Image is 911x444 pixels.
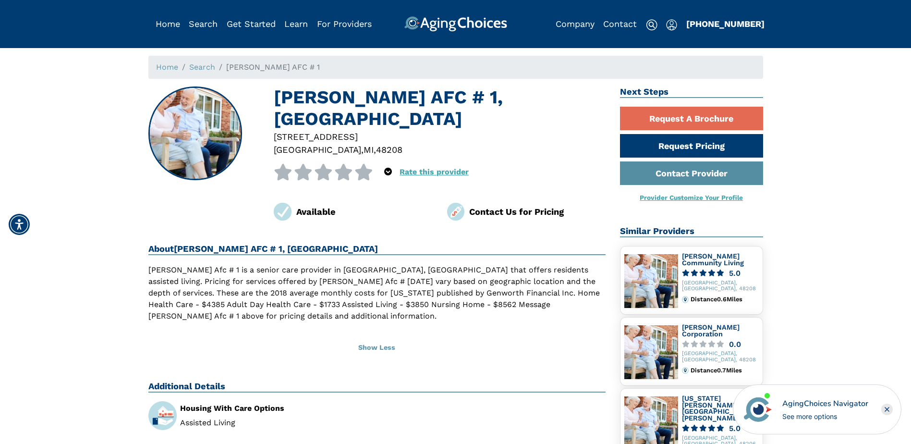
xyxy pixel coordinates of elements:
[148,244,606,255] h2: About [PERSON_NAME] AFC # 1, [GEOGRAPHIC_DATA]
[374,145,376,155] span: ,
[180,405,370,412] div: Housing With Care Options
[666,16,677,32] div: Popover trigger
[361,145,364,155] span: ,
[149,87,241,180] img: Jenkins AFC # 1, Detroit MI
[682,270,759,277] a: 5.0
[620,161,763,185] a: Contact Provider
[227,19,276,29] a: Get Started
[682,367,689,374] img: distance.svg
[640,194,743,201] a: Provider Customize Your Profile
[384,164,392,180] div: Popover trigger
[148,56,763,79] nav: breadcrumb
[317,19,372,29] a: For Providers
[189,62,215,72] a: Search
[782,411,868,421] div: See more options
[156,62,178,72] a: Home
[9,214,30,235] div: Accessibility Menu
[620,107,763,130] a: Request A Brochure
[376,143,402,156] div: 48208
[666,19,677,31] img: user-icon.svg
[682,252,744,267] a: [PERSON_NAME] Community Living
[148,264,606,322] p: [PERSON_NAME] Afc # 1 is a senior care provider in [GEOGRAPHIC_DATA], [GEOGRAPHIC_DATA] that offe...
[148,381,606,393] h2: Additional Details
[682,280,759,293] div: [GEOGRAPHIC_DATA], [GEOGRAPHIC_DATA], 48208
[620,226,763,237] h2: Similar Providers
[682,341,759,348] a: 0.0
[729,425,741,432] div: 5.0
[404,16,507,32] img: AgingChoices
[620,86,763,98] h2: Next Steps
[682,323,740,338] a: [PERSON_NAME] Corporation
[729,270,741,277] div: 5.0
[364,145,374,155] span: MI
[180,419,370,427] li: Assisted Living
[274,145,361,155] span: [GEOGRAPHIC_DATA]
[556,19,595,29] a: Company
[646,19,657,31] img: search-icon.svg
[729,341,741,348] div: 0.0
[189,16,218,32] div: Popover trigger
[603,19,637,29] a: Contact
[274,86,606,130] h1: [PERSON_NAME] AFC # 1, [GEOGRAPHIC_DATA]
[682,395,753,422] a: [US_STATE][PERSON_NAME][GEOGRAPHIC_DATA][PERSON_NAME]
[682,425,759,432] a: 5.0
[284,19,308,29] a: Learn
[226,62,320,72] span: [PERSON_NAME] AFC # 1
[400,167,469,176] a: Rate this provider
[881,404,893,415] div: Close
[620,134,763,158] a: Request Pricing
[682,351,759,363] div: [GEOGRAPHIC_DATA], [GEOGRAPHIC_DATA], 48208
[469,205,606,218] div: Contact Us for Pricing
[682,296,689,303] img: distance.svg
[741,393,774,426] img: avatar
[686,19,765,29] a: [PHONE_NUMBER]
[782,398,868,409] div: AgingChoices Navigator
[296,205,433,218] div: Available
[691,367,758,374] div: Distance 0.7 Miles
[691,296,758,303] div: Distance 0.6 Miles
[156,19,180,29] a: Home
[148,337,606,358] button: Show Less
[189,19,218,29] a: Search
[274,130,606,143] div: [STREET_ADDRESS]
